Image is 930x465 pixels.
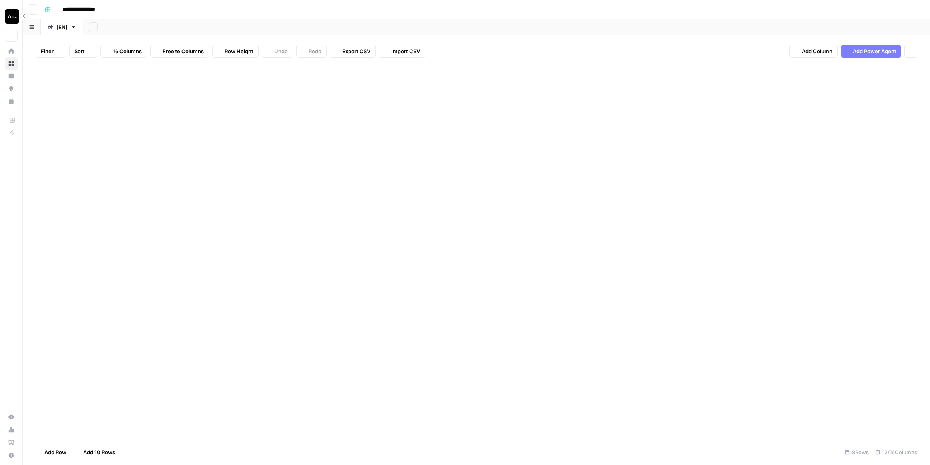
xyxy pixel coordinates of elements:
div: [EN] [56,23,68,31]
div: 8 Rows [842,446,872,459]
a: Your Data [5,95,18,108]
span: Row Height [225,47,253,55]
a: Home [5,45,18,58]
button: Import CSV [379,45,425,58]
button: Filter [36,45,66,58]
button: Undo [262,45,293,58]
button: Redo [296,45,327,58]
span: Redo [309,47,321,55]
span: Filter [41,47,54,55]
a: Browse [5,57,18,70]
button: 16 Columns [100,45,147,58]
button: Export CSV [330,45,376,58]
span: Freeze Columns [163,47,204,55]
a: Insights [5,70,18,82]
span: Export CSV [342,47,370,55]
a: Opportunities [5,82,18,95]
a: [EN] [41,19,83,35]
span: Add 10 Rows [83,448,115,456]
span: Sort [74,47,85,55]
img: Vanta Logo [5,9,19,24]
button: Add Column [789,45,838,58]
button: Row Height [212,45,259,58]
a: Settings [5,411,18,423]
span: Add Power Agent [853,47,896,55]
div: 12/16 Columns [872,446,920,459]
span: 16 Columns [113,47,142,55]
button: Add Row [32,446,71,459]
span: Add Row [44,448,66,456]
span: Add Column [802,47,832,55]
span: Undo [274,47,288,55]
a: Usage [5,423,18,436]
button: Freeze Columns [150,45,209,58]
span: Import CSV [391,47,420,55]
button: Add Power Agent [841,45,901,58]
button: Help + Support [5,449,18,462]
button: Sort [69,45,97,58]
button: Workspace: Vanta [5,6,18,26]
a: Learning Hub [5,436,18,449]
button: Add 10 Rows [71,446,120,459]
